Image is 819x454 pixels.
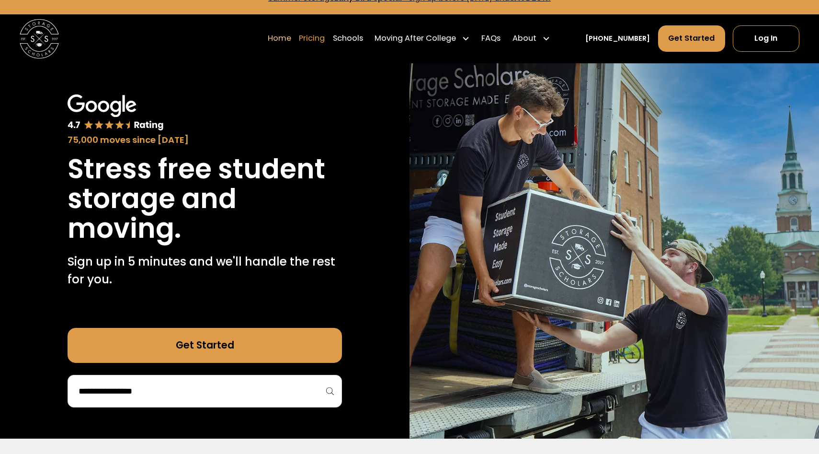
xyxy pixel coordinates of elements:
[481,25,500,52] a: FAQs
[20,19,59,58] img: Storage Scholars main logo
[68,94,164,131] img: Google 4.7 star rating
[658,25,725,52] a: Get Started
[68,253,342,289] p: Sign up in 5 minutes and we'll handle the rest for you.
[509,25,554,52] div: About
[375,33,456,45] div: Moving After College
[585,34,650,44] a: [PHONE_NUMBER]
[371,25,474,52] div: Moving After College
[68,328,342,363] a: Get Started
[268,25,291,52] a: Home
[68,154,342,244] h1: Stress free student storage and moving.
[333,25,363,52] a: Schools
[299,25,325,52] a: Pricing
[512,33,536,45] div: About
[68,133,342,147] div: 75,000 moves since [DATE]
[409,63,819,439] img: Storage Scholars makes moving and storage easy.
[733,25,799,52] a: Log In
